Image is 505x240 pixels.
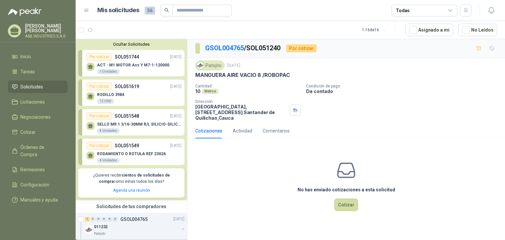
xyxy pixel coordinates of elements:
[97,128,120,133] div: 4 Unidades
[115,83,139,90] p: SOL051619
[25,24,68,33] p: [PERSON_NAME] [PERSON_NAME]
[164,8,169,12] span: search
[76,39,187,200] div: Ocultar SolicitudesPor cotizarSOL051744[DATE] ACT - M1 MOTOR Ass Y M7-1-1200001 UnidadesPor cotiz...
[97,92,124,97] p: RODILLO 3984
[195,127,222,134] div: Cotizaciones
[115,142,139,149] p: SOL051549
[306,84,502,88] p: Condición de pago
[76,200,187,213] div: Solicitudes de tus compradores
[120,217,148,222] p: GSOL004765
[97,6,139,15] h1: Mis solicitudes
[78,80,184,106] a: Por cotizarSOL051619[DATE] RODILLO 398412 UND
[78,109,184,135] a: Por cotizarSOL051548[DATE] SELLO MR 1 3/16-30MM R/L SILICIO-SILICIO4 Unidades
[82,172,180,185] p: ¿Quieres recibir como estas todos los días?
[115,53,139,60] p: SOL051744
[20,144,61,158] span: Órdenes de Compra
[115,112,139,120] p: SOL051548
[20,113,51,121] span: Negociaciones
[96,217,101,222] div: 0
[8,163,68,176] a: Remisiones
[202,89,219,94] div: Metros
[97,69,120,74] div: 1 Unidades
[298,186,395,193] h3: No has enviado cotizaciones a esta solicitud
[195,60,225,70] div: Patojito
[197,62,204,69] img: Company Logo
[8,126,68,138] a: Cotizar
[170,113,181,119] p: [DATE]
[8,8,41,16] img: Logo peakr
[8,81,68,93] a: Solicitudes
[86,142,112,150] div: Por cotizar
[286,44,317,52] div: Por cotizar
[173,216,184,222] p: [DATE]
[195,72,290,79] p: MANGUERA AIRE VACIO 8 /ROBOPAC
[25,34,68,38] p: A&B INDUSTRIES S.A.S
[195,99,287,104] p: Dirección
[97,99,114,104] div: 12 UND
[170,143,181,149] p: [DATE]
[306,88,502,94] p: De contado
[205,43,281,53] p: / SOL051240
[405,24,453,36] button: Asignado a mi
[195,88,201,94] p: 10
[85,217,90,222] div: 1
[20,196,58,204] span: Manuales y ayuda
[20,166,45,173] span: Remisiones
[97,122,181,127] p: SELLO MR 1 3/16-30MM R/L SILICIO-SILICIO
[20,181,49,188] span: Configuración
[20,53,31,60] span: Inicio
[8,50,68,63] a: Inicio
[170,54,181,60] p: [DATE]
[86,53,112,61] div: Por cotizar
[78,50,184,76] a: Por cotizarSOL051744[DATE] ACT - M1 MOTOR Ass Y M7-1-1200001 Unidades
[195,104,287,121] p: [GEOGRAPHIC_DATA], [STREET_ADDRESS] Santander de Quilichao , Cauca
[102,217,107,222] div: 0
[362,25,400,35] div: 1 - 16 de 16
[205,44,244,52] a: GSOL004765
[20,83,43,90] span: Solicitudes
[170,84,181,90] p: [DATE]
[227,62,240,69] p: [DATE]
[195,84,301,88] p: Cantidad
[99,173,170,184] b: cientos de solicitudes de compra
[20,68,35,75] span: Tareas
[8,141,68,161] a: Órdenes de Compra
[97,152,166,156] p: RODAMIENTO O ROTULA REF 23026
[78,42,184,47] button: Ocultar Solicitudes
[97,158,120,163] div: 4 Unidades
[113,188,150,193] a: Agenda una reunión
[97,63,169,67] p: ACT - M1 MOTOR Ass Y M7-1-120000
[85,215,186,236] a: 1 0 0 0 0 0 GSOL004765[DATE] Company Logo011232Patojito
[86,83,112,90] div: Por cotizar
[8,96,68,108] a: Licitaciones
[458,24,497,36] button: No Leídos
[8,179,68,191] a: Configuración
[94,231,105,236] p: Patojito
[8,111,68,123] a: Negociaciones
[8,65,68,78] a: Tareas
[113,217,118,222] div: 0
[145,7,155,14] span: 56
[94,224,108,230] p: 011232
[107,217,112,222] div: 0
[78,139,184,165] a: Por cotizarSOL051549[DATE] RODAMIENTO O ROTULA REF 230264 Unidades
[263,127,290,134] div: Comentarios
[20,98,45,106] span: Licitaciones
[20,129,36,136] span: Cotizar
[85,226,93,234] img: Company Logo
[233,127,252,134] div: Actividad
[334,199,358,211] button: Cotizar
[86,112,112,120] div: Por cotizar
[90,217,95,222] div: 0
[8,194,68,206] a: Manuales y ayuda
[396,7,410,14] div: Todas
